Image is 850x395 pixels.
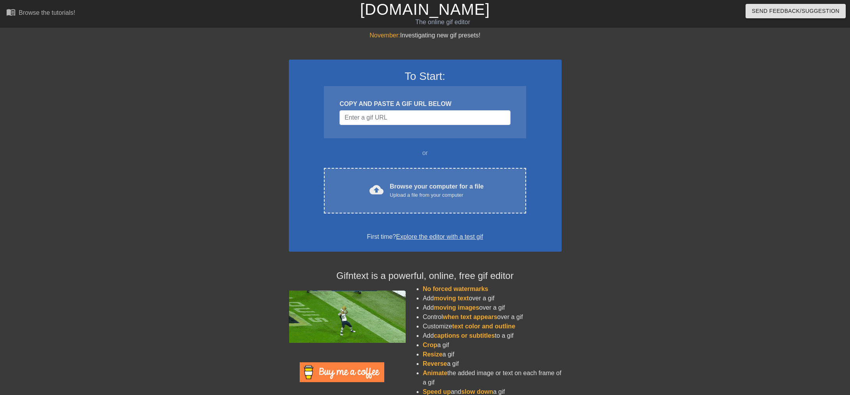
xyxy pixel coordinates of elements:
span: Send Feedback/Suggestion [752,6,839,16]
li: Control over a gif [423,312,562,322]
span: Resize [423,351,443,358]
input: Username [339,110,510,125]
img: football_small.gif [289,291,406,343]
li: a gif [423,359,562,369]
li: Customize [423,322,562,331]
span: menu_book [6,7,16,17]
div: Upload a file from your computer [390,191,484,199]
div: or [309,148,541,158]
li: Add over a gif [423,294,562,303]
li: the added image or text on each frame of a gif [423,369,562,387]
span: captions or subtitles [434,332,495,339]
li: Add to a gif [423,331,562,340]
a: [DOMAIN_NAME] [360,1,490,18]
span: Speed up [423,388,451,395]
div: Investigating new gif presets! [289,31,562,40]
li: a gif [423,350,562,359]
span: text color and outline [452,323,515,330]
span: slow down [461,388,493,395]
span: moving images [434,304,479,311]
a: Browse the tutorials! [6,7,75,19]
span: Crop [423,342,437,348]
li: Add over a gif [423,303,562,312]
span: cloud_upload [369,183,383,197]
a: Explore the editor with a test gif [396,233,483,240]
h4: Gifntext is a powerful, online, free gif editor [289,270,562,282]
span: No forced watermarks [423,286,488,292]
span: when text appears [443,314,497,320]
div: COPY AND PASTE A GIF URL BELOW [339,99,510,109]
img: Buy Me A Coffee [300,362,384,382]
div: The online gif editor [287,18,598,27]
h3: To Start: [299,70,551,83]
div: Browse the tutorials! [19,9,75,16]
button: Send Feedback/Suggestion [746,4,846,18]
span: Animate [423,370,447,376]
li: a gif [423,340,562,350]
span: moving text [434,295,469,302]
span: November: [369,32,400,39]
div: Browse your computer for a file [390,182,484,199]
span: Reverse [423,360,447,367]
div: First time? [299,232,551,242]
